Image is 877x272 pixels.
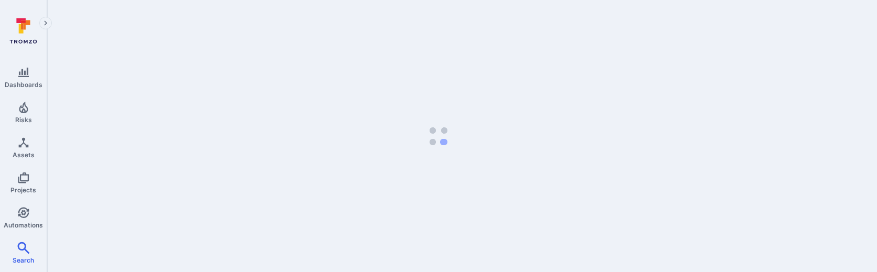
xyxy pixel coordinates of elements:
span: Projects [10,186,36,194]
span: Automations [4,221,43,229]
span: Assets [13,151,35,159]
button: Expand navigation menu [39,17,52,29]
span: Dashboards [5,81,42,89]
i: Expand navigation menu [42,19,49,28]
span: Search [13,256,34,264]
span: Risks [15,116,32,124]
